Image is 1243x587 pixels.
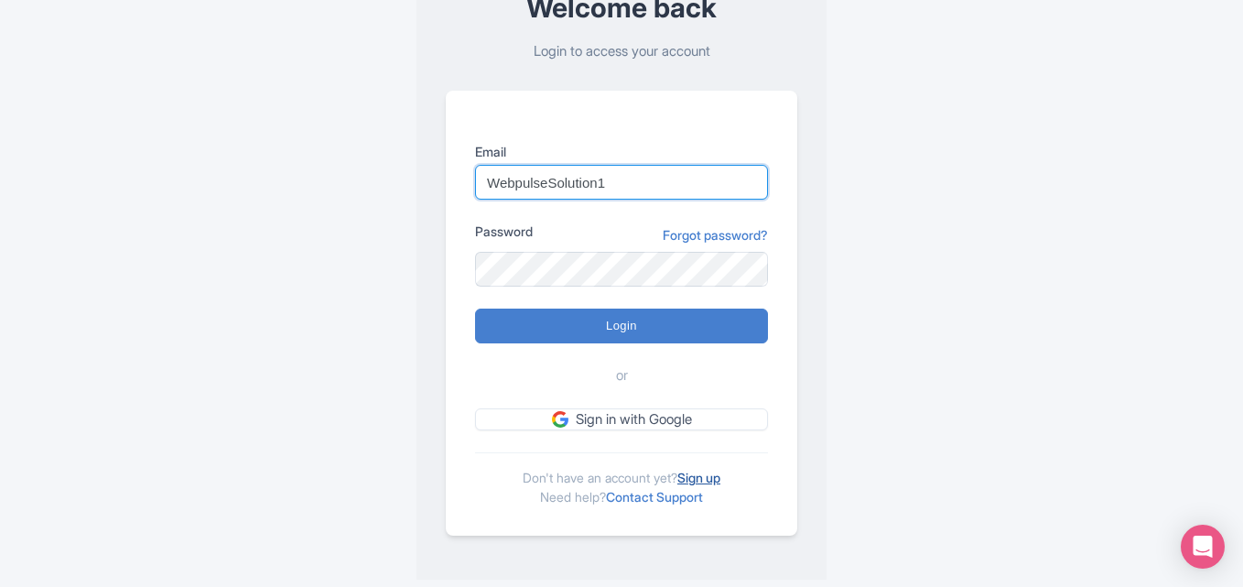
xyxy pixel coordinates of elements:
label: Email [475,142,768,161]
a: Sign in with Google [475,408,768,431]
div: Open Intercom Messenger [1181,525,1225,569]
label: Password [475,222,533,241]
a: Sign up [677,470,720,485]
div: Don't have an account yet? Need help? [475,452,768,506]
span: or [616,365,628,386]
input: Login [475,309,768,343]
img: google.svg [552,411,568,428]
p: Login to access your account [446,41,797,62]
a: Forgot password? [663,225,768,245]
a: Contact Support [606,489,703,505]
input: you@example.com [475,165,768,200]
